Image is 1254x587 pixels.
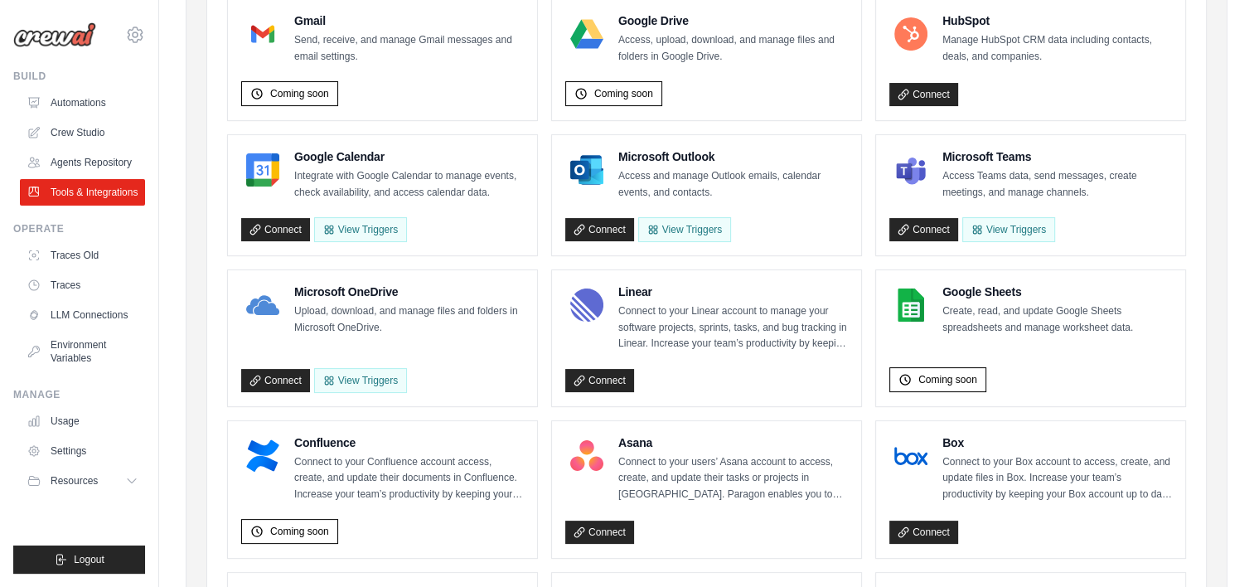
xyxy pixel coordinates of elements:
h4: Box [942,434,1172,451]
: View Triggers [638,217,731,242]
h4: Microsoft Outlook [618,148,848,165]
button: View Triggers [314,217,407,242]
p: Connect to your Box account to access, create, and update files in Box. Increase your team’s prod... [942,454,1172,503]
h4: Asana [618,434,848,451]
p: Access and manage Outlook emails, calendar events, and contacts. [618,168,848,201]
: View Triggers [314,368,407,393]
p: Upload, download, and manage files and folders in Microsoft OneDrive. [294,303,524,336]
p: Create, read, and update Google Sheets spreadsheets and manage worksheet data. [942,303,1172,336]
img: Google Sheets Logo [894,289,927,322]
div: Manage [13,388,145,401]
img: Google Calendar Logo [246,153,279,187]
p: Integrate with Google Calendar to manage events, check availability, and access calendar data. [294,168,524,201]
a: Connect [565,521,634,544]
div: Operate [13,222,145,235]
a: Crew Studio [20,119,145,146]
a: Connect [241,218,310,241]
a: Environment Variables [20,332,145,371]
img: Linear Logo [570,289,603,322]
div: Build [13,70,145,83]
p: Access Teams data, send messages, create meetings, and manage channels. [942,168,1172,201]
button: Resources [20,468,145,494]
span: Coming soon [270,87,329,100]
: View Triggers [962,217,1055,242]
a: Tools & Integrations [20,179,145,206]
a: Connect [241,369,310,392]
h4: Gmail [294,12,524,29]
a: Connect [889,83,958,106]
a: Automations [20,90,145,116]
h4: Confluence [294,434,524,451]
a: LLM Connections [20,302,145,328]
p: Send, receive, and manage Gmail messages and email settings. [294,32,524,65]
img: Microsoft OneDrive Logo [246,289,279,322]
span: Coming soon [918,373,977,386]
a: Connect [565,369,634,392]
h4: Google Sheets [942,284,1172,300]
img: Confluence Logo [246,439,279,473]
a: Agents Repository [20,149,145,176]
a: Connect [889,521,958,544]
a: Usage [20,408,145,434]
h4: Linear [618,284,848,300]
span: Coming soon [594,87,653,100]
a: Connect [889,218,958,241]
span: Coming soon [270,525,329,538]
img: Microsoft Outlook Logo [570,153,603,187]
img: Asana Logo [570,439,603,473]
p: Manage HubSpot CRM data including contacts, deals, and companies. [942,32,1172,65]
button: Logout [13,546,145,574]
p: Access, upload, download, and manage files and folders in Google Drive. [618,32,848,65]
h4: Google Drive [618,12,848,29]
img: HubSpot Logo [894,17,927,51]
a: Connect [565,218,634,241]
a: Settings [20,438,145,464]
h4: Google Calendar [294,148,524,165]
span: Resources [51,474,98,488]
span: Logout [74,553,104,566]
img: Gmail Logo [246,17,279,51]
h4: Microsoft Teams [942,148,1172,165]
p: Connect to your users’ Asana account to access, create, and update their tasks or projects in [GE... [618,454,848,503]
img: Google Drive Logo [570,17,603,51]
p: Connect to your Confluence account access, create, and update their documents in Confluence. Incr... [294,454,524,503]
img: Microsoft Teams Logo [894,153,927,187]
a: Traces [20,272,145,298]
p: Connect to your Linear account to manage your software projects, sprints, tasks, and bug tracking... [618,303,848,352]
img: Logo [13,22,96,47]
img: Box Logo [894,439,927,473]
h4: HubSpot [942,12,1172,29]
h4: Microsoft OneDrive [294,284,524,300]
a: Traces Old [20,242,145,269]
